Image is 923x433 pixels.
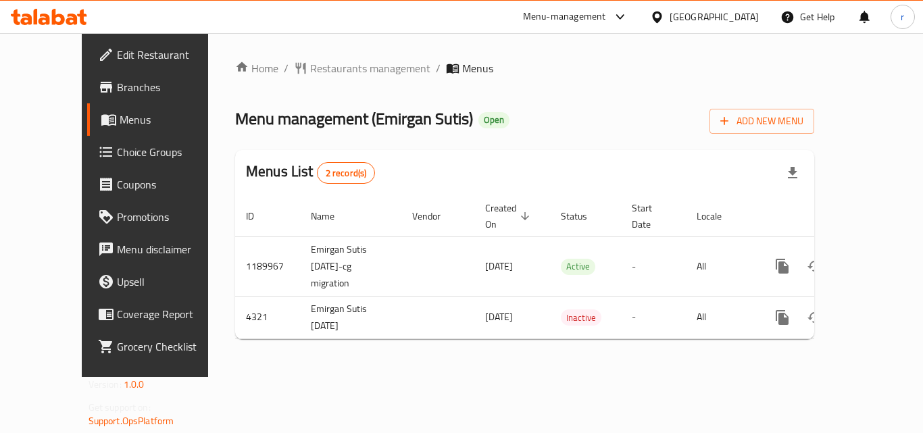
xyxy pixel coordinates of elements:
[87,136,236,168] a: Choice Groups
[485,200,534,232] span: Created On
[246,161,375,184] h2: Menus List
[561,259,595,274] span: Active
[235,60,278,76] a: Home
[235,60,814,76] nav: breadcrumb
[284,60,289,76] li: /
[632,200,670,232] span: Start Date
[117,306,225,322] span: Coverage Report
[686,296,755,338] td: All
[120,111,225,128] span: Menus
[720,113,803,130] span: Add New Menu
[87,39,236,71] a: Edit Restaurant
[89,376,122,393] span: Version:
[412,208,458,224] span: Vendor
[89,412,174,430] a: Support.OpsPlatform
[300,236,401,296] td: Emirgan Sutis [DATE]-cg migration
[294,60,430,76] a: Restaurants management
[235,103,473,134] span: Menu management ( Emirgan Sutis )
[117,338,225,355] span: Grocery Checklist
[87,71,236,103] a: Branches
[235,296,300,338] td: 4321
[799,250,831,282] button: Change Status
[117,176,225,193] span: Coupons
[697,208,739,224] span: Locale
[117,241,225,257] span: Menu disclaimer
[124,376,145,393] span: 1.0.0
[766,250,799,282] button: more
[485,257,513,275] span: [DATE]
[235,236,300,296] td: 1189967
[87,265,236,298] a: Upsell
[87,298,236,330] a: Coverage Report
[117,47,225,63] span: Edit Restaurant
[87,201,236,233] a: Promotions
[246,208,272,224] span: ID
[436,60,441,76] li: /
[117,209,225,225] span: Promotions
[87,330,236,363] a: Grocery Checklist
[621,236,686,296] td: -
[117,79,225,95] span: Branches
[709,109,814,134] button: Add New Menu
[561,310,601,326] span: Inactive
[561,208,605,224] span: Status
[117,144,225,160] span: Choice Groups
[523,9,606,25] div: Menu-management
[766,301,799,334] button: more
[117,274,225,290] span: Upsell
[311,208,352,224] span: Name
[89,399,151,416] span: Get support on:
[776,157,809,189] div: Export file
[755,196,907,237] th: Actions
[87,233,236,265] a: Menu disclaimer
[87,168,236,201] a: Coupons
[670,9,759,24] div: [GEOGRAPHIC_DATA]
[87,103,236,136] a: Menus
[485,308,513,326] span: [DATE]
[318,167,375,180] span: 2 record(s)
[799,301,831,334] button: Change Status
[478,114,509,126] span: Open
[235,196,907,339] table: enhanced table
[561,309,601,326] div: Inactive
[686,236,755,296] td: All
[310,60,430,76] span: Restaurants management
[478,112,509,128] div: Open
[561,259,595,275] div: Active
[300,296,401,338] td: Emirgan Sutis [DATE]
[462,60,493,76] span: Menus
[621,296,686,338] td: -
[901,9,904,24] span: r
